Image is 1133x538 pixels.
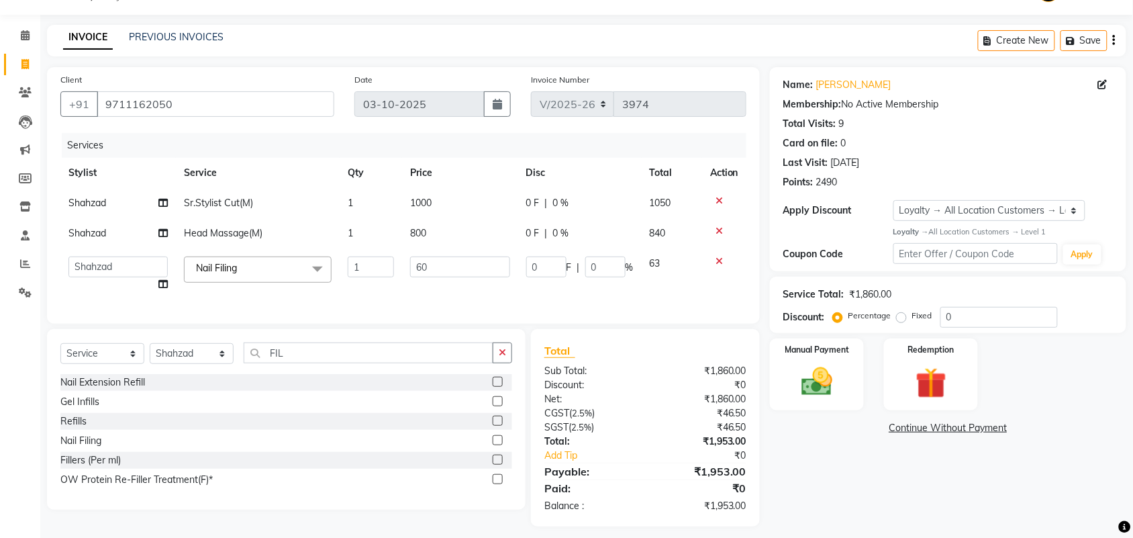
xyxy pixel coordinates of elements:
div: OW Protein Re-Filler Treatment(F)* [60,473,213,487]
div: Apply Discount [783,204,893,218]
div: No Active Membership [783,97,1113,111]
label: Redemption [908,344,954,356]
div: Services [62,133,756,158]
div: Service Total: [783,287,844,302]
span: CGST [544,407,569,419]
div: Refills [60,414,87,429]
div: ( ) [534,406,646,420]
th: Stylist [60,158,176,188]
a: x [237,262,243,274]
label: Fixed [912,310,932,322]
div: Nail Extension Refill [60,375,145,390]
div: Discount: [783,310,825,324]
button: Apply [1063,244,1101,265]
a: Add Tip [534,449,664,463]
a: [PERSON_NAME] [816,78,891,92]
a: PREVIOUS INVOICES [129,31,224,43]
div: Last Visit: [783,156,828,170]
label: Client [60,74,82,86]
th: Qty [340,158,402,188]
div: 2490 [816,175,838,189]
div: Gel Infills [60,395,99,409]
div: 0 [841,136,846,150]
img: _gift.svg [906,364,956,402]
button: +91 [60,91,98,117]
span: % [626,261,634,275]
th: Action [702,158,746,188]
div: ₹1,953.00 [645,499,756,513]
span: Sr.Stylist Cut(M) [184,197,253,209]
div: Paid: [534,480,646,496]
div: ₹1,953.00 [645,463,756,480]
span: Head Massage(M) [184,227,262,239]
div: [DATE] [831,156,860,170]
div: Sub Total: [534,364,646,378]
th: Price [402,158,518,188]
span: SGST [544,421,569,433]
th: Disc [518,158,642,188]
span: F [566,261,572,275]
button: Create New [978,30,1055,51]
strong: Loyalty → [893,227,929,236]
div: All Location Customers → Level 1 [893,226,1113,238]
span: 0 F [526,226,540,240]
span: | [545,196,548,210]
span: 1 [348,227,353,239]
a: INVOICE [63,26,113,50]
div: Total: [534,435,646,449]
span: 0 % [553,196,569,210]
span: Total [544,344,575,358]
input: Search or Scan [244,343,493,363]
span: 2.5% [572,408,592,418]
div: ₹1,860.00 [645,364,756,378]
span: 800 [410,227,426,239]
img: _cash.svg [792,364,842,400]
span: 2.5% [571,422,591,433]
label: Percentage [848,310,891,322]
div: ₹46.50 [645,406,756,420]
div: Fillers (Per ml) [60,453,121,467]
div: Net: [534,392,646,406]
input: Enter Offer / Coupon Code [893,243,1058,264]
div: Points: [783,175,814,189]
div: ₹1,953.00 [645,435,756,449]
span: 1 [348,197,353,209]
div: ₹1,860.00 [645,392,756,406]
div: Balance : [534,499,646,513]
th: Service [176,158,340,188]
span: 840 [650,227,666,239]
span: | [545,226,548,240]
label: Date [354,74,373,86]
a: Continue Without Payment [773,421,1124,435]
div: Total Visits: [783,117,836,131]
input: Search by Name/Mobile/Email/Code [97,91,334,117]
th: Total [642,158,702,188]
span: 0 F [526,196,540,210]
span: Nail Filing [196,262,237,274]
span: 63 [650,257,660,269]
div: ₹46.50 [645,420,756,435]
div: Name: [783,78,814,92]
label: Invoice Number [531,74,589,86]
div: Membership: [783,97,842,111]
div: Payable: [534,463,646,480]
label: Manual Payment [785,344,849,356]
div: Discount: [534,378,646,392]
div: ( ) [534,420,646,435]
div: Nail Filing [60,434,101,448]
div: ₹0 [645,378,756,392]
span: | [577,261,580,275]
span: 1000 [410,197,432,209]
div: Coupon Code [783,247,893,261]
div: ₹1,860.00 [850,287,892,302]
span: 0 % [553,226,569,240]
div: Card on file: [783,136,838,150]
span: 1050 [650,197,671,209]
span: Shahzad [68,197,106,209]
span: Shahzad [68,227,106,239]
div: 9 [839,117,844,131]
button: Save [1061,30,1107,51]
div: ₹0 [645,480,756,496]
div: ₹0 [664,449,756,463]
